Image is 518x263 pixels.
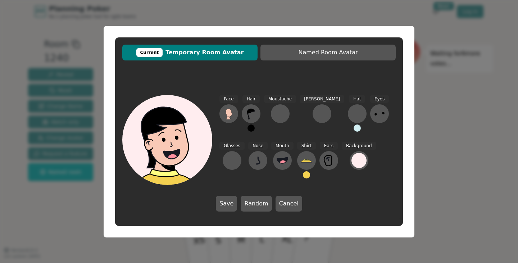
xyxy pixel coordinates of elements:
[370,95,389,103] span: Eyes
[248,142,268,150] span: Nose
[276,196,302,212] button: Cancel
[219,142,245,150] span: Glasses
[264,95,296,103] span: Moustache
[216,196,237,212] button: Save
[297,142,316,150] span: Shirt
[219,95,238,103] span: Face
[136,48,163,57] div: Current
[122,45,258,60] button: CurrentTemporary Room Avatar
[242,95,260,103] span: Hair
[349,95,365,103] span: Hat
[241,196,272,212] button: Random
[126,48,254,57] span: Temporary Room Avatar
[342,142,376,150] span: Background
[260,45,396,60] button: Named Room Avatar
[300,95,344,103] span: [PERSON_NAME]
[264,48,392,57] span: Named Room Avatar
[320,142,338,150] span: Ears
[271,142,294,150] span: Mouth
